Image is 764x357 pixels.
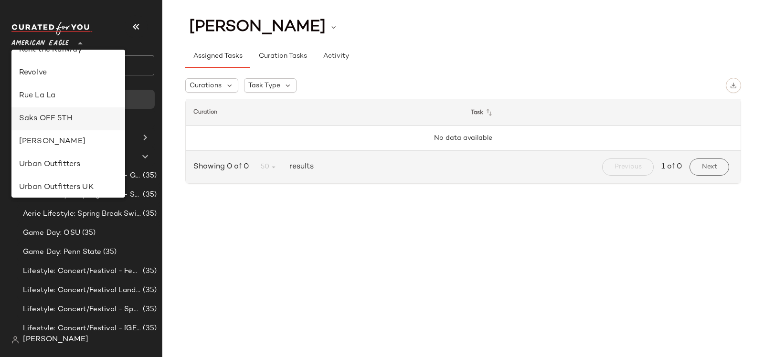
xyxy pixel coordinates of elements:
div: Urban Outfitters UK [19,182,117,193]
div: [PERSON_NAME] [19,136,117,147]
span: results [286,161,314,173]
span: Game Day: Penn State [23,247,101,258]
th: Curation [186,99,463,126]
span: Curations [190,81,222,91]
span: (35) [141,189,157,200]
div: undefined-list [11,50,125,198]
span: Aerie Lifestyle: Spring Break Swimsuits Landing Page [23,209,141,220]
span: (35) [80,228,96,239]
span: (35) [141,304,157,315]
span: Task Type [248,81,280,91]
span: [PERSON_NAME] [189,18,326,36]
span: (35) [101,247,117,258]
span: [PERSON_NAME] [23,334,88,346]
span: (35) [141,170,157,181]
td: No data available [186,126,741,151]
span: (35) [141,266,157,277]
img: svg%3e [730,82,737,89]
span: (35) [141,323,157,334]
span: Lifestyle: Concert/Festival - Sporty [23,304,141,315]
div: Rue La La [19,90,117,102]
img: svg%3e [11,336,19,344]
span: Assigned Tasks [193,52,243,60]
img: cfy_white_logo.C9jOOHJF.svg [11,22,93,35]
span: Lifestyle: Concert/Festival - [GEOGRAPHIC_DATA] [23,323,141,334]
span: Lifestyle: Concert/Festival Landing Page [23,285,141,296]
span: American Eagle [11,32,69,50]
button: Next [690,158,729,176]
span: (35) [141,285,157,296]
span: Activity [323,52,349,60]
div: Urban Outfitters [19,159,117,170]
span: Game Day: OSU [23,228,80,239]
th: Task [463,99,741,126]
span: Showing 0 of 0 [193,161,253,173]
div: Revolve [19,67,117,79]
span: Next [701,163,717,171]
div: Saks OFF 5TH [19,113,117,125]
span: Curation Tasks [258,52,307,60]
span: (35) [141,209,157,220]
div: Rent the Runway [19,44,117,56]
span: 1 of 0 [661,161,682,173]
span: Lifestyle: Concert/Festival - Femme [23,266,141,277]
